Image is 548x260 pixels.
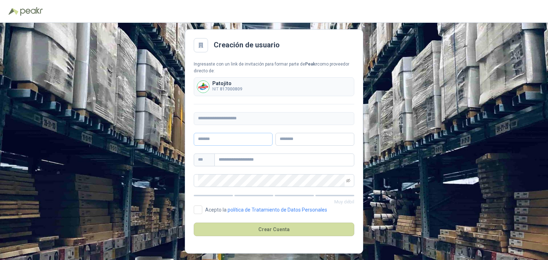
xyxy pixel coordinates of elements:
span: Acepto la [202,207,330,212]
h2: Creación de usuario [214,40,280,51]
img: Peakr [20,7,43,16]
span: eye-invisible [346,178,350,183]
a: política de Tratamiento de Datos Personales [228,207,327,213]
p: Muy débil [194,198,354,206]
img: Company Logo [197,81,209,93]
b: Peakr [305,62,317,67]
p: NIT [212,86,242,93]
div: Ingresaste con un link de invitación para formar parte de como proveedor directo de: [194,61,354,74]
p: Patojito [212,81,242,86]
b: 817000809 [220,87,242,92]
img: Logo [9,8,19,15]
button: Crear Cuenta [194,223,354,236]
